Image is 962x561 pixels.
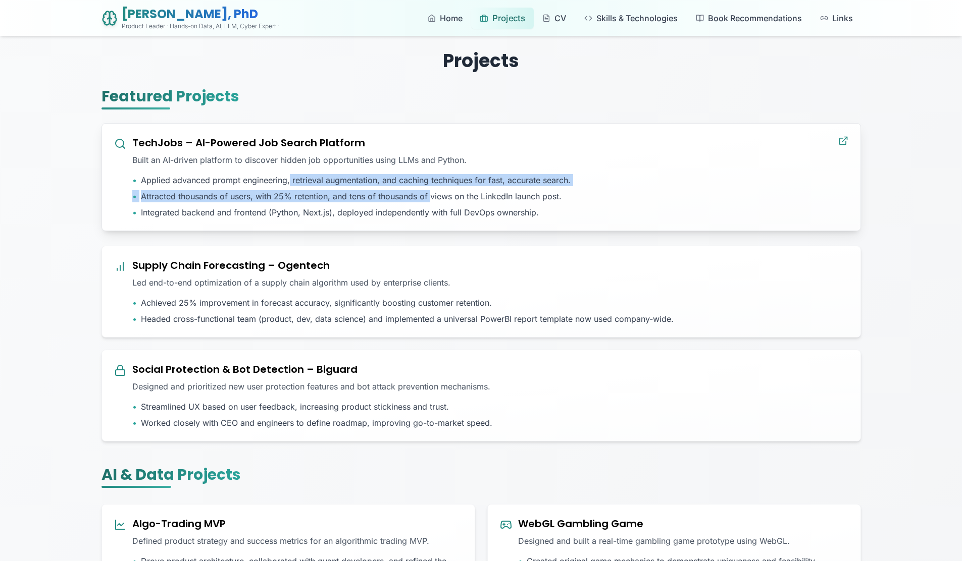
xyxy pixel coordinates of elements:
[812,8,861,28] a: Links
[596,12,678,24] span: Skills & Technologies
[141,206,539,218] span: Integrated backend and frontend (Python, Next.js), deployed independently with full DevOps owners...
[420,8,471,28] a: Home
[132,190,137,202] span: •
[132,174,137,186] span: •
[576,8,686,28] a: Skills & Technologies
[132,258,330,272] h3: Supply Chain Forecasting – Ogentech
[471,8,534,29] a: Projects
[102,51,861,71] h1: Projects
[132,154,848,166] p: Built an AI-driven platform to discover hidden job opportunities using LLMs and Python.
[132,136,365,150] h3: TechJobs – AI-Powered Job Search Platform
[554,12,566,24] span: CV
[141,297,492,309] span: Achieved 25% improvement in forecast accuracy, significantly boosting customer retention.
[102,6,279,30] a: [PERSON_NAME], PhDProduct Leader · Hands-on Data, AI, LLM, Cyber Expert ·
[132,313,137,325] span: •
[688,8,810,28] a: Book Recommendations
[132,276,848,289] p: Led end-to-end optimization of a supply chain algorithm used by enterprise clients.
[708,12,802,24] span: Book Recommendations
[518,517,643,531] h3: WebGL Gambling Game
[132,401,137,413] span: •
[141,417,492,429] span: Worked closely with CEO and engineers to define roadmap, improving go-to-market speed.
[141,401,449,413] span: Streamlined UX based on user feedback, increasing product stickiness and trust.
[132,297,137,309] span: •
[492,12,525,24] span: Projects
[534,8,574,28] a: CV
[132,535,463,547] p: Defined product strategy and success metrics for an algorithmic trading MVP.
[122,6,279,22] h1: [PERSON_NAME], PhD
[518,535,848,547] p: Designed and built a real-time gambling game prototype using WebGL.
[132,362,358,376] h3: Social Protection & Bot Detection – Biguard
[141,174,571,186] span: Applied advanced prompt engineering, retrieval augmentation, and caching techniques for fast, acc...
[102,464,241,485] span: AI & Data Projects
[132,517,226,531] h3: Algo-Trading MVP
[132,417,137,429] span: •
[102,85,239,107] span: Featured Projects
[122,22,279,30] p: Product Leader · Hands-on Data, AI, LLM, Cyber Expert ·
[132,206,137,218] span: •
[141,190,562,202] span: Attracted thousands of users, with 25% retention, and tens of thousands of views on the LinkedIn ...
[440,12,463,24] span: Home
[141,313,674,325] span: Headed cross-functional team (product, dev, data science) and implemented a universal PowerBI rep...
[832,12,853,24] span: Links
[132,380,848,392] p: Designed and prioritized new user protection features and bot attack prevention mechanisms.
